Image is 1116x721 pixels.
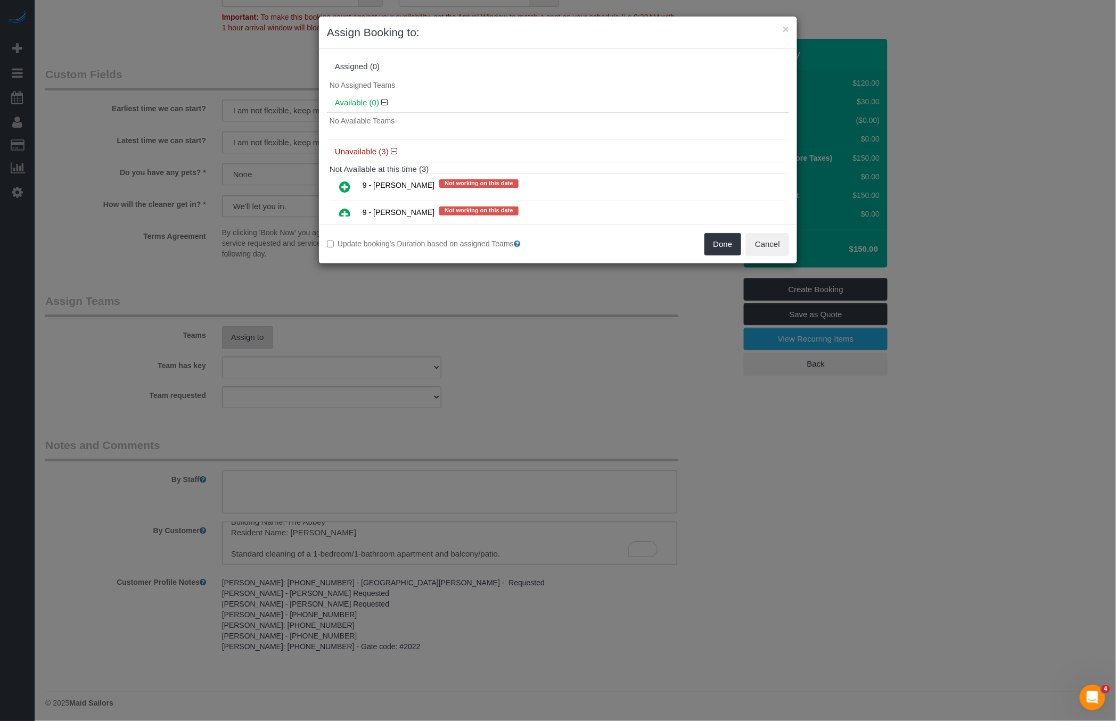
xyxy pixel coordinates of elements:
[327,241,334,247] input: Update booking's Duration based on assigned Teams
[439,206,518,215] span: Not working on this date
[330,81,395,89] span: No Assigned Teams
[1080,685,1105,710] iframe: Intercom live chat
[746,233,789,255] button: Cancel
[704,233,742,255] button: Done
[783,23,789,35] button: ×
[327,238,550,249] label: Update booking's Duration based on assigned Teams
[330,117,395,125] span: No Available Teams
[335,62,781,71] div: Assigned (0)
[439,179,518,188] span: Not working on this date
[330,165,786,174] h4: Not Available at this time (3)
[327,24,789,40] h3: Assign Booking to:
[1102,685,1110,693] span: 4
[335,147,781,156] h4: Unavailable (3)
[363,181,434,189] span: 9 - [PERSON_NAME]
[335,98,781,107] h4: Available (0)
[363,209,434,217] span: 9 - [PERSON_NAME]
